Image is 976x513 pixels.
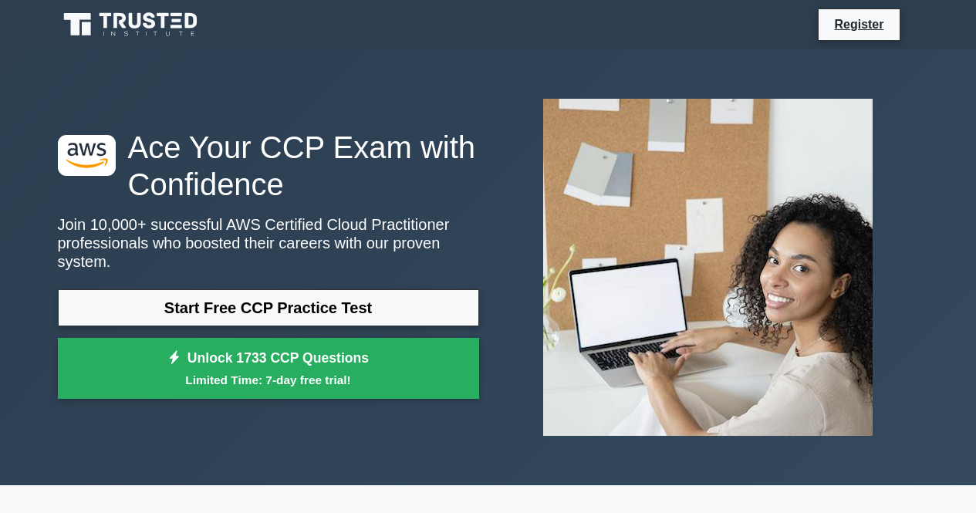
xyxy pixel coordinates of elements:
p: Join 10,000+ successful AWS Certified Cloud Practitioner professionals who boosted their careers ... [58,215,479,271]
a: Register [825,15,893,34]
a: Unlock 1733 CCP QuestionsLimited Time: 7-day free trial! [58,338,479,400]
a: Start Free CCP Practice Test [58,289,479,326]
h1: Ace Your CCP Exam with Confidence [58,129,479,203]
small: Limited Time: 7-day free trial! [77,371,460,389]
